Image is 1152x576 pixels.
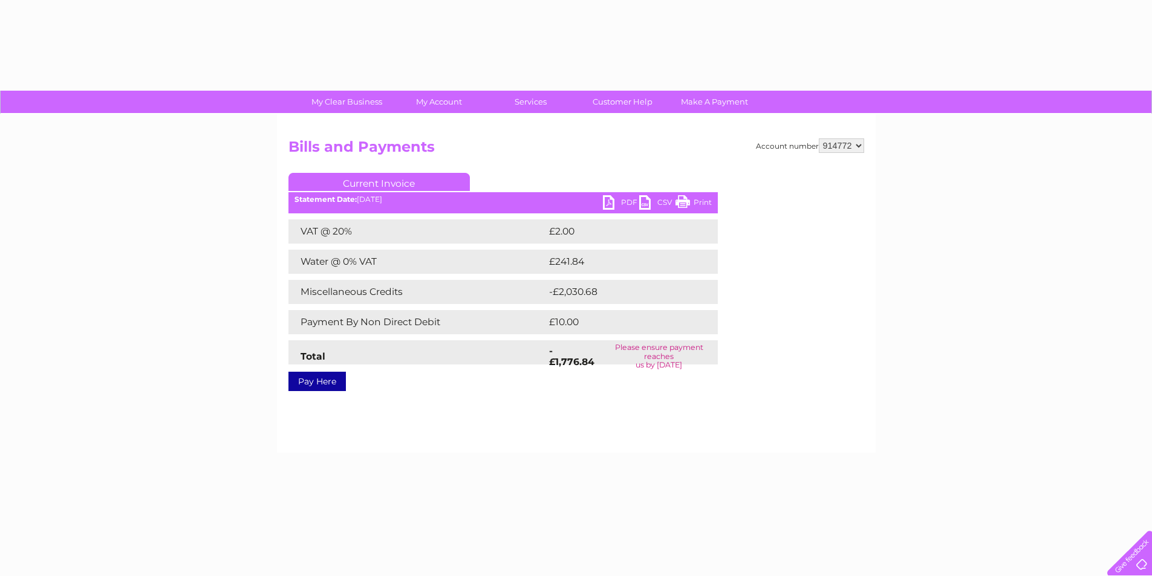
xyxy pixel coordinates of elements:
[546,280,701,304] td: -£2,030.68
[573,91,672,113] a: Customer Help
[639,195,675,213] a: CSV
[600,340,718,372] td: Please ensure payment reaches us by [DATE]
[546,310,693,334] td: £10.00
[295,195,357,204] b: Statement Date:
[288,280,546,304] td: Miscellaneous Credits
[546,250,696,274] td: £241.84
[756,138,864,153] div: Account number
[288,250,546,274] td: Water @ 0% VAT
[675,195,712,213] a: Print
[389,91,489,113] a: My Account
[288,372,346,391] a: Pay Here
[546,219,690,244] td: £2.00
[481,91,581,113] a: Services
[288,310,546,334] td: Payment By Non Direct Debit
[288,173,470,191] a: Current Invoice
[288,195,718,204] div: [DATE]
[549,345,594,367] strong: -£1,776.84
[301,351,325,362] strong: Total
[297,91,397,113] a: My Clear Business
[288,219,546,244] td: VAT @ 20%
[665,91,764,113] a: Make A Payment
[603,195,639,213] a: PDF
[288,138,864,161] h2: Bills and Payments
